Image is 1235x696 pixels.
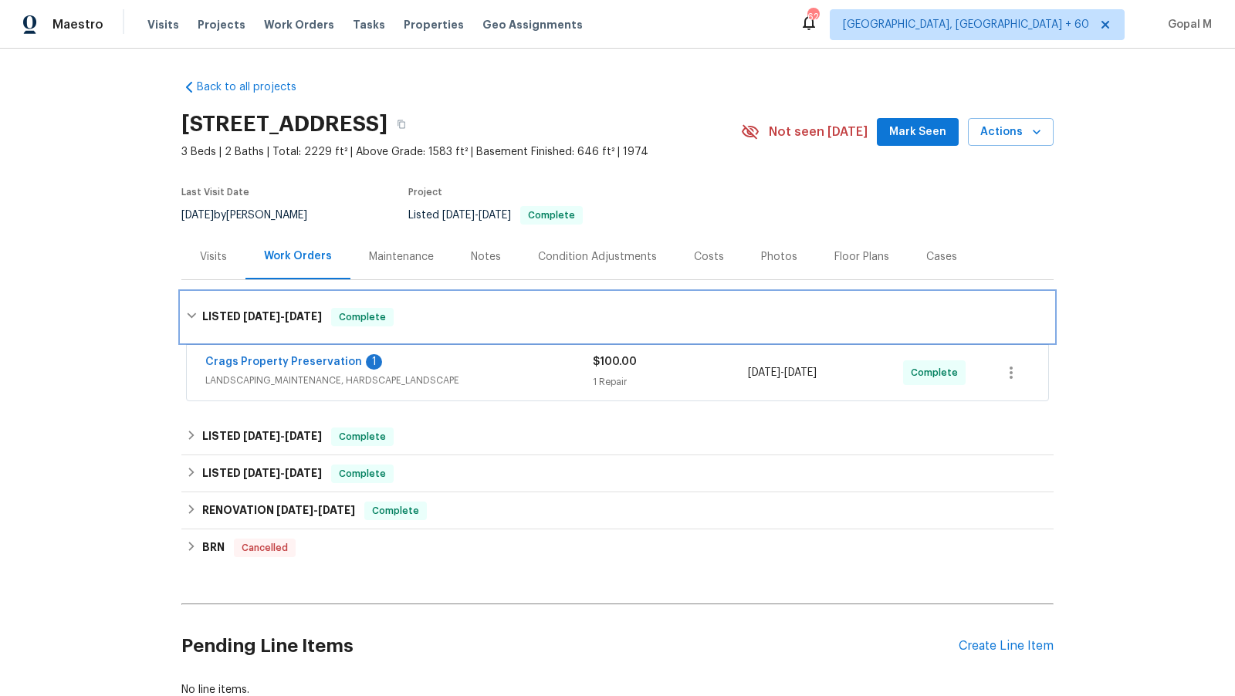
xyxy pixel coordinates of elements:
[181,210,214,221] span: [DATE]
[333,429,392,444] span: Complete
[181,144,741,160] span: 3 Beds | 2 Baths | Total: 2229 ft² | Above Grade: 1583 ft² | Basement Finished: 646 ft² | 1974
[181,188,249,197] span: Last Visit Date
[243,468,280,478] span: [DATE]
[243,431,322,441] span: -
[748,365,817,380] span: -
[333,309,392,325] span: Complete
[807,9,818,25] div: 624
[353,19,385,30] span: Tasks
[285,468,322,478] span: [DATE]
[181,492,1054,529] div: RENOVATION [DATE]-[DATE]Complete
[442,210,511,221] span: -
[243,468,322,478] span: -
[784,367,817,378] span: [DATE]
[181,206,326,225] div: by [PERSON_NAME]
[181,610,959,682] h2: Pending Line Items
[408,188,442,197] span: Project
[285,431,322,441] span: [DATE]
[243,311,322,322] span: -
[202,308,322,326] h6: LISTED
[333,466,392,481] span: Complete
[147,17,179,32] span: Visits
[889,123,946,142] span: Mark Seen
[404,17,464,32] span: Properties
[694,249,724,265] div: Costs
[482,17,583,32] span: Geo Assignments
[205,373,593,388] span: LANDSCAPING_MAINTENANCE, HARDSCAPE_LANDSCAPE
[181,455,1054,492] div: LISTED [DATE]-[DATE]Complete
[285,311,322,322] span: [DATE]
[968,118,1054,147] button: Actions
[761,249,797,265] div: Photos
[202,465,322,483] h6: LISTED
[181,117,387,132] h2: [STREET_ADDRESS]
[471,249,501,265] div: Notes
[202,539,225,557] h6: BRN
[1162,17,1212,32] span: Gopal M
[538,249,657,265] div: Condition Adjustments
[522,211,581,220] span: Complete
[181,79,330,95] a: Back to all projects
[366,503,425,519] span: Complete
[843,17,1089,32] span: [GEOGRAPHIC_DATA], [GEOGRAPHIC_DATA] + 60
[593,374,748,390] div: 1 Repair
[235,540,294,556] span: Cancelled
[52,17,103,32] span: Maestro
[276,505,313,515] span: [DATE]
[202,427,322,446] h6: LISTED
[264,17,334,32] span: Work Orders
[959,639,1054,654] div: Create Line Item
[980,123,1041,142] span: Actions
[366,354,382,370] div: 1
[479,210,511,221] span: [DATE]
[387,110,415,138] button: Copy Address
[318,505,355,515] span: [DATE]
[264,248,332,264] div: Work Orders
[877,118,959,147] button: Mark Seen
[593,356,637,367] span: $100.00
[748,367,780,378] span: [DATE]
[834,249,889,265] div: Floor Plans
[369,249,434,265] div: Maintenance
[205,356,362,367] a: Crags Property Preservation
[181,529,1054,566] div: BRN Cancelled
[408,210,583,221] span: Listed
[243,431,280,441] span: [DATE]
[442,210,475,221] span: [DATE]
[198,17,245,32] span: Projects
[200,249,227,265] div: Visits
[181,418,1054,455] div: LISTED [DATE]-[DATE]Complete
[926,249,957,265] div: Cases
[202,502,355,520] h6: RENOVATION
[911,365,964,380] span: Complete
[181,292,1054,342] div: LISTED [DATE]-[DATE]Complete
[243,311,280,322] span: [DATE]
[769,124,868,140] span: Not seen [DATE]
[276,505,355,515] span: -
